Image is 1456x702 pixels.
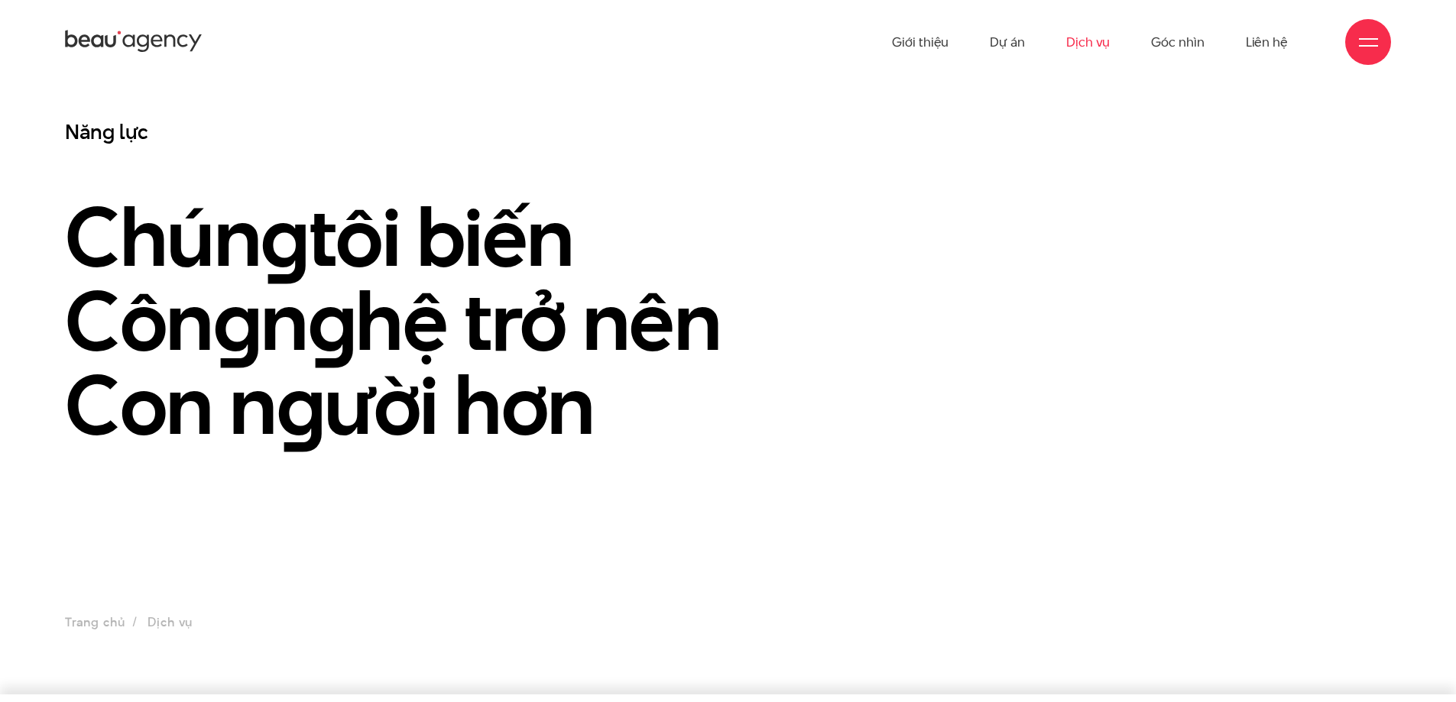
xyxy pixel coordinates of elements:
en: g [277,348,325,462]
h1: Chún tôi biến Côn n hệ trở nên Con n ười hơn [65,195,1050,447]
en: g [213,264,261,378]
h3: Năng lực [65,118,1050,145]
en: g [261,180,309,294]
a: Trang chủ [65,613,125,631]
en: g [308,264,356,378]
